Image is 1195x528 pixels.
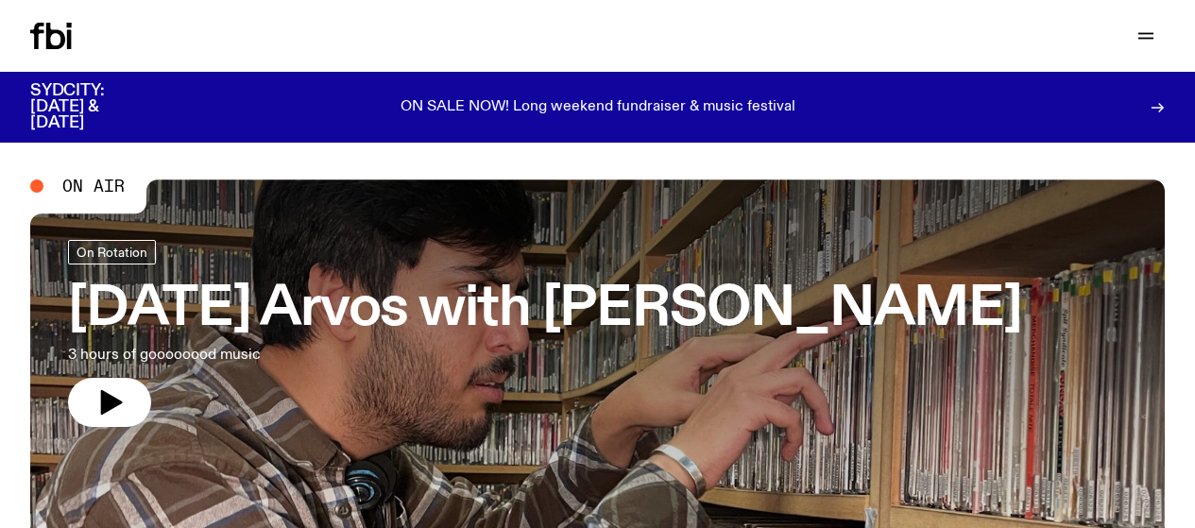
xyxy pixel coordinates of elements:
h3: SYDCITY: [DATE] & [DATE] [30,83,151,131]
a: [DATE] Arvos with [PERSON_NAME]3 hours of goooooood music [68,240,1022,427]
span: On Rotation [77,246,147,260]
span: On Air [62,178,125,195]
h3: [DATE] Arvos with [PERSON_NAME] [68,283,1022,336]
p: ON SALE NOW! Long weekend fundraiser & music festival [401,99,795,116]
a: On Rotation [68,240,156,264]
p: 3 hours of goooooood music [68,344,552,366]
